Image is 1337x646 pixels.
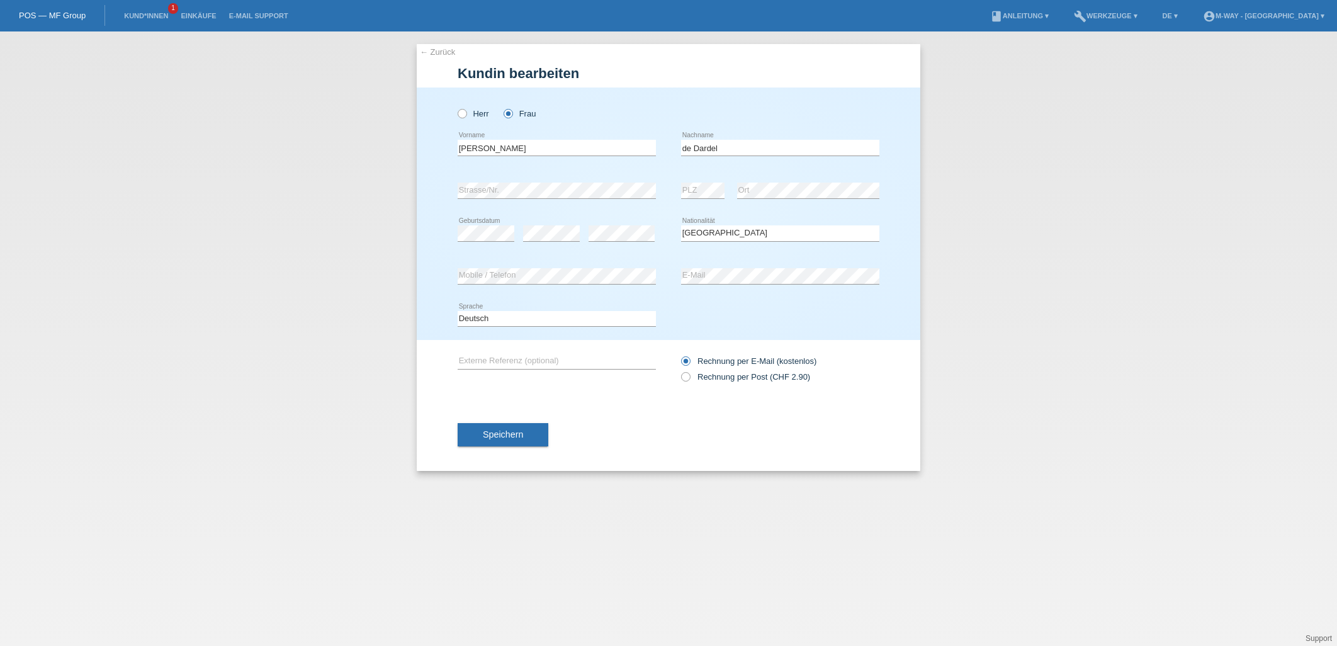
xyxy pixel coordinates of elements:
[1197,12,1331,20] a: account_circlem-way - [GEOGRAPHIC_DATA] ▾
[504,109,536,118] label: Frau
[19,11,86,20] a: POS — MF Group
[223,12,295,20] a: E-Mail Support
[1306,634,1332,643] a: Support
[168,3,178,14] span: 1
[458,65,879,81] h1: Kundin bearbeiten
[458,423,548,447] button: Speichern
[118,12,174,20] a: Kund*innen
[681,372,689,388] input: Rechnung per Post (CHF 2.90)
[1068,12,1144,20] a: buildWerkzeuge ▾
[681,372,810,382] label: Rechnung per Post (CHF 2.90)
[504,109,512,117] input: Frau
[1074,10,1086,23] i: build
[483,429,523,439] span: Speichern
[174,12,222,20] a: Einkäufe
[984,12,1055,20] a: bookAnleitung ▾
[681,356,816,366] label: Rechnung per E-Mail (kostenlos)
[458,109,466,117] input: Herr
[1156,12,1184,20] a: DE ▾
[990,10,1003,23] i: book
[458,109,489,118] label: Herr
[420,47,455,57] a: ← Zurück
[1203,10,1216,23] i: account_circle
[681,356,689,372] input: Rechnung per E-Mail (kostenlos)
